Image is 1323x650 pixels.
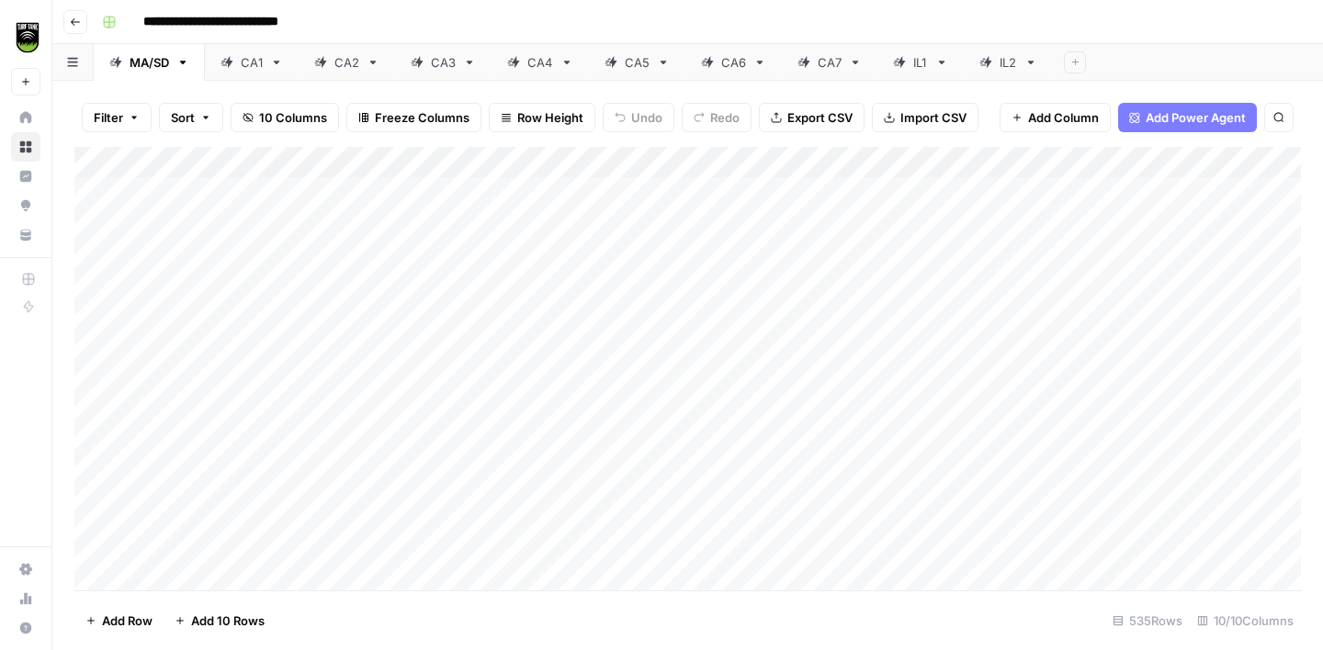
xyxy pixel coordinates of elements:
[164,606,276,635] button: Add 10 Rows
[346,103,481,132] button: Freeze Columns
[11,15,40,61] button: Workspace: Turf Tank - Data Team
[130,53,169,72] div: MA/SD
[11,132,40,162] a: Browse
[1118,103,1257,132] button: Add Power Agent
[102,611,153,630] span: Add Row
[11,584,40,613] a: Usage
[603,103,674,132] button: Undo
[74,606,164,635] button: Add Row
[900,108,967,127] span: Import CSV
[259,108,327,127] span: 10 Columns
[231,103,339,132] button: 10 Columns
[787,108,853,127] span: Export CSV
[11,21,44,54] img: Turf Tank - Data Team Logo
[375,108,469,127] span: Freeze Columns
[431,53,456,72] div: CA3
[964,44,1053,81] a: IL2
[721,53,746,72] div: CA6
[159,103,223,132] button: Sort
[1028,108,1099,127] span: Add Column
[631,108,662,127] span: Undo
[11,162,40,191] a: Insights
[11,613,40,643] button: Help + Support
[1146,108,1246,127] span: Add Power Agent
[171,108,195,127] span: Sort
[241,53,263,72] div: CA1
[685,44,782,81] a: CA6
[492,44,589,81] a: CA4
[625,53,650,72] div: CA5
[1190,606,1301,635] div: 10/10 Columns
[782,44,877,81] a: CA7
[299,44,395,81] a: CA2
[759,103,865,132] button: Export CSV
[682,103,752,132] button: Redo
[94,108,123,127] span: Filter
[11,191,40,220] a: Opportunities
[82,103,152,132] button: Filter
[527,53,553,72] div: CA4
[877,44,964,81] a: IL1
[913,53,928,72] div: IL1
[334,53,359,72] div: CA2
[395,44,492,81] a: CA3
[489,103,595,132] button: Row Height
[710,108,740,127] span: Redo
[191,611,265,630] span: Add 10 Rows
[589,44,685,81] a: CA5
[818,53,842,72] div: CA7
[11,220,40,250] a: Your Data
[1105,606,1190,635] div: 535 Rows
[11,103,40,132] a: Home
[11,555,40,584] a: Settings
[1000,103,1111,132] button: Add Column
[872,103,978,132] button: Import CSV
[1000,53,1017,72] div: IL2
[205,44,299,81] a: CA1
[517,108,583,127] span: Row Height
[94,44,205,81] a: MA/SD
